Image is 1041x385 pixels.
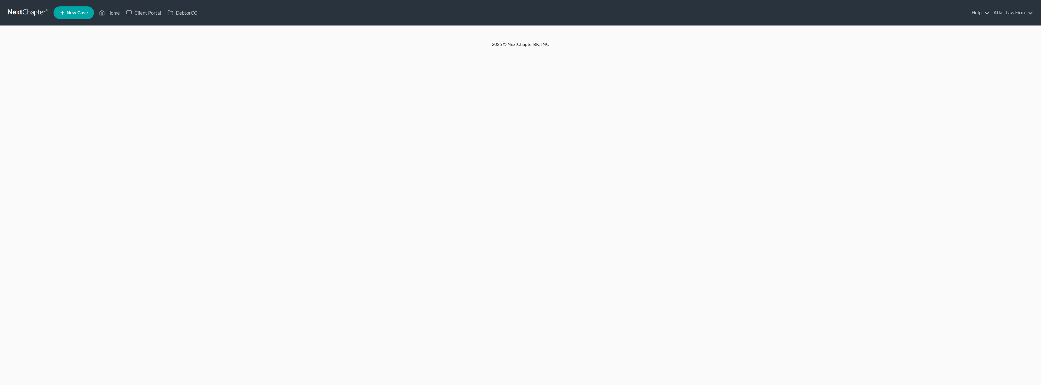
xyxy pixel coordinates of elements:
a: Atlas Law Firm [990,7,1033,18]
new-legal-case-button: New Case [54,6,94,19]
a: Home [96,7,123,18]
div: 2025 © NextChapterBK, INC [339,41,702,53]
a: DebtorCC [164,7,200,18]
a: Client Portal [123,7,164,18]
a: Help [968,7,990,18]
